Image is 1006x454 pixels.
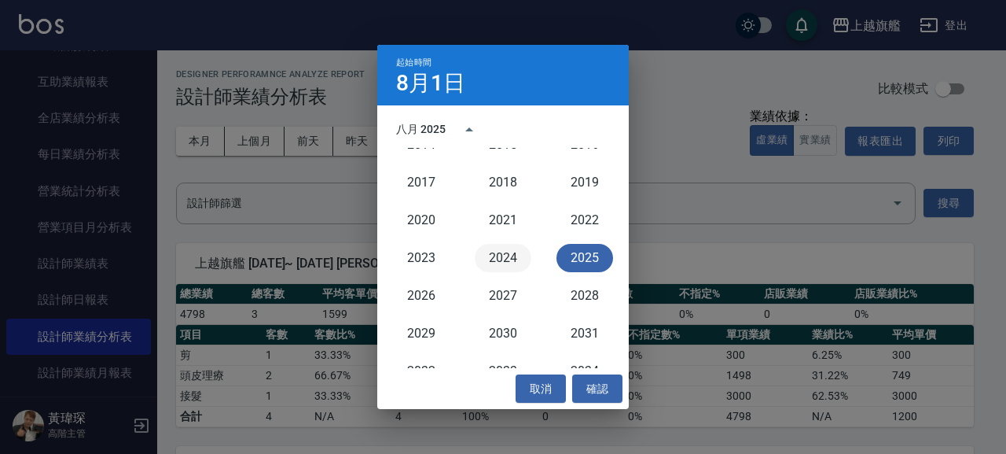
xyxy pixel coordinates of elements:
[450,111,488,149] button: year view is open, switch to calendar view
[516,375,566,404] button: 取消
[393,206,450,234] button: 2020
[556,357,613,386] button: 2034
[396,57,431,68] span: 起始時間
[572,375,622,404] button: 確認
[556,319,613,348] button: 2031
[556,244,613,272] button: 2025
[475,206,531,234] button: 2021
[393,244,450,272] button: 2023
[475,244,531,272] button: 2024
[556,168,613,197] button: 2019
[393,168,450,197] button: 2017
[475,282,531,310] button: 2027
[396,121,446,138] div: 八月 2025
[475,357,531,386] button: 2033
[396,74,465,93] h4: 8月1日
[475,319,531,348] button: 2030
[393,357,450,386] button: 2032
[393,319,450,348] button: 2029
[556,282,613,310] button: 2028
[556,206,613,234] button: 2022
[393,282,450,310] button: 2026
[475,168,531,197] button: 2018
